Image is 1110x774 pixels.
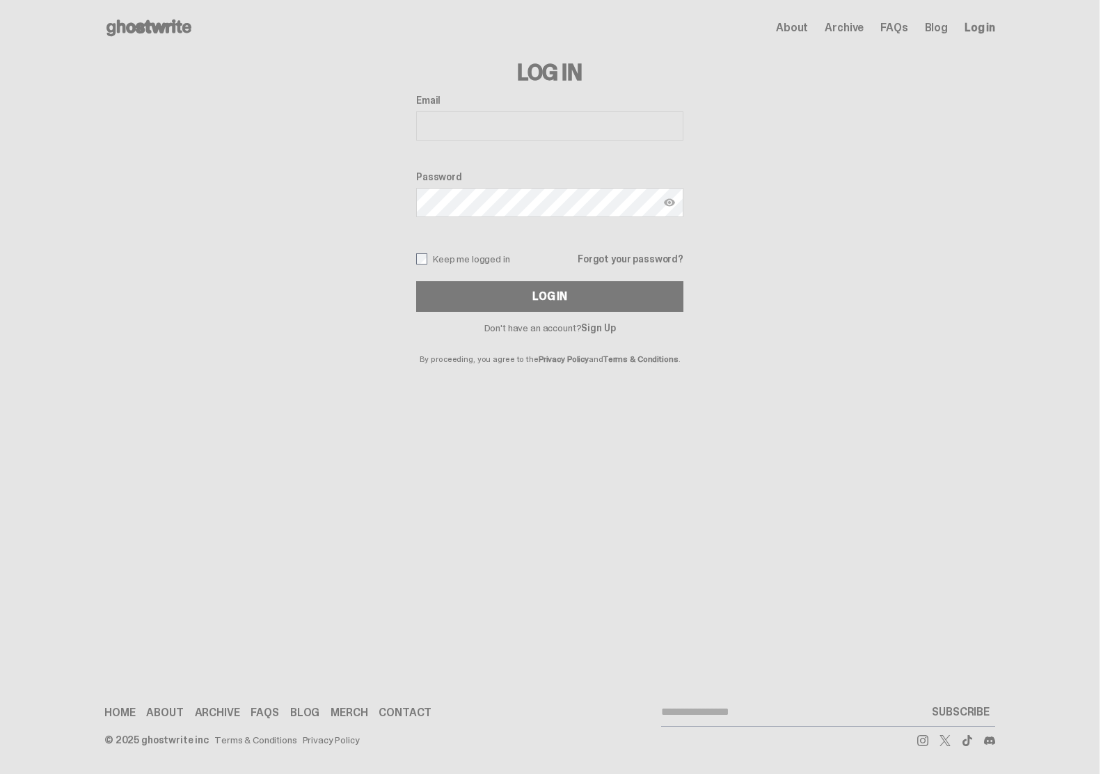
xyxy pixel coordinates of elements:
[825,22,864,33] a: Archive
[539,354,589,365] a: Privacy Policy
[104,735,209,745] div: © 2025 ghostwrite inc
[925,22,948,33] a: Blog
[416,253,510,264] label: Keep me logged in
[578,254,683,264] a: Forgot your password?
[416,323,683,333] p: Don't have an account?
[532,291,567,302] div: Log In
[776,22,808,33] a: About
[416,281,683,312] button: Log In
[146,707,183,718] a: About
[104,707,135,718] a: Home
[926,698,995,726] button: SUBSCRIBE
[880,22,907,33] a: FAQs
[251,707,278,718] a: FAQs
[416,61,683,84] h3: Log In
[416,95,683,106] label: Email
[965,22,995,33] a: Log in
[214,735,296,745] a: Terms & Conditions
[416,253,427,264] input: Keep me logged in
[195,707,240,718] a: Archive
[603,354,679,365] a: Terms & Conditions
[290,707,319,718] a: Blog
[379,707,431,718] a: Contact
[331,707,367,718] a: Merch
[416,171,683,182] label: Password
[416,333,683,363] p: By proceeding, you agree to the and .
[664,197,675,208] img: Show password
[303,735,360,745] a: Privacy Policy
[581,322,615,334] a: Sign Up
